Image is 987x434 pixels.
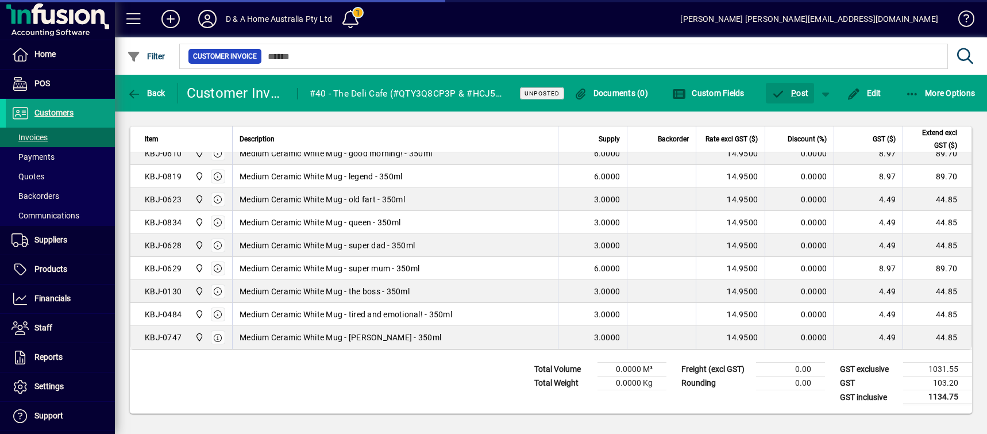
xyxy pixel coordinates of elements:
span: Backorders [11,191,59,201]
span: Custom Fields [672,89,745,98]
td: 4.49 [834,303,903,326]
span: D & A Home Australia Pty Ltd [192,285,205,298]
a: Products [6,255,115,284]
td: 0.0000 [765,303,834,326]
div: KBJ-0819 [145,171,182,182]
a: Knowledge Base [950,2,973,40]
span: Customer Invoice [193,51,257,62]
span: Reports [34,352,63,362]
td: 44.85 [903,234,971,257]
div: KBJ-0629 [145,263,182,274]
div: Customer Invoice [187,84,286,102]
td: 8.97 [834,165,903,188]
div: 14.9500 [703,286,758,297]
div: KBJ-0628 [145,240,182,251]
span: Filter [127,52,165,61]
td: 0.0000 [765,165,834,188]
span: Suppliers [34,235,67,244]
div: 14.9500 [703,171,758,182]
td: 4.49 [834,188,903,211]
div: KBJ-0610 [145,148,182,159]
span: Medium Ceramic White Mug - legend - 350ml [240,171,402,182]
div: 14.9500 [703,217,758,228]
a: Financials [6,285,115,313]
a: Suppliers [6,226,115,255]
span: 6.0000 [594,171,620,182]
app-page-header-button: Back [115,83,178,103]
td: Total Weight [529,377,597,390]
span: 3.0000 [594,286,620,297]
span: ost [772,89,809,98]
span: Medium Ceramic White Mug - queen - 350ml [240,217,400,228]
span: 6.0000 [594,148,620,159]
span: Home [34,49,56,59]
span: POS [34,79,50,88]
span: Medium Ceramic White Mug - super mum - 350ml [240,263,419,274]
td: 89.70 [903,165,971,188]
span: Documents (0) [573,89,648,98]
span: 3.0000 [594,332,620,343]
span: Medium Ceramic White Mug - the boss - 350ml [240,286,410,297]
td: Freight (excl GST) [676,363,756,377]
span: Item [145,133,159,145]
a: POS [6,70,115,98]
div: 14.9500 [703,332,758,343]
span: D & A Home Australia Pty Ltd [192,170,205,183]
td: 4.49 [834,211,903,234]
span: Supply [599,133,620,145]
span: Unposted [525,90,560,97]
div: KBJ-0834 [145,217,182,228]
td: 0.0000 [765,211,834,234]
a: Quotes [6,167,115,186]
span: Discount (%) [788,133,827,145]
div: KBJ-0747 [145,332,182,343]
a: Staff [6,314,115,343]
div: #40 - The Deli Cafe (#QTY3Q8CP3P & #HCJ55747ZU) [310,85,506,103]
a: Home [6,40,115,69]
span: 3.0000 [594,194,620,205]
span: Back [127,89,165,98]
a: Communications [6,206,115,225]
a: Backorders [6,186,115,206]
td: 0.0000 [765,326,834,349]
span: Extend excl GST ($) [910,126,957,152]
td: 44.85 [903,188,971,211]
td: 44.85 [903,211,971,234]
td: 8.97 [834,142,903,165]
td: GST [834,377,903,390]
span: D & A Home Australia Pty Ltd [192,262,205,275]
td: GST inclusive [834,390,903,405]
span: Medium Ceramic White Mug - [PERSON_NAME] - 350ml [240,332,441,343]
span: Backorder [658,133,689,145]
div: 14.9500 [703,263,758,274]
td: 103.20 [903,377,972,390]
span: Settings [34,382,64,391]
div: 14.9500 [703,240,758,251]
td: 4.49 [834,234,903,257]
button: Documents (0) [570,83,651,103]
button: Post [766,83,815,103]
span: Financials [34,294,71,303]
button: More Options [903,83,978,103]
span: D & A Home Australia Pty Ltd [192,239,205,252]
span: D & A Home Australia Pty Ltd [192,308,205,321]
div: KBJ-0130 [145,286,182,297]
span: 3.0000 [594,309,620,320]
td: 44.85 [903,303,971,326]
td: 89.70 [903,257,971,280]
span: Medium Ceramic White Mug - old fart - 350ml [240,194,405,205]
td: 0.0000 [765,280,834,303]
td: 44.85 [903,326,971,349]
div: D & A Home Australia Pty Ltd [226,10,332,28]
td: 4.49 [834,280,903,303]
span: P [791,89,796,98]
span: Invoices [11,133,48,142]
span: Medium Ceramic White Mug - good morning! - 350ml [240,148,432,159]
div: 14.9500 [703,309,758,320]
td: 8.97 [834,257,903,280]
span: Medium Ceramic White Mug - tired and emotional! - 350ml [240,309,452,320]
td: 0.0000 M³ [597,363,666,377]
button: Back [124,83,168,103]
td: 44.85 [903,280,971,303]
td: 89.70 [903,142,971,165]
